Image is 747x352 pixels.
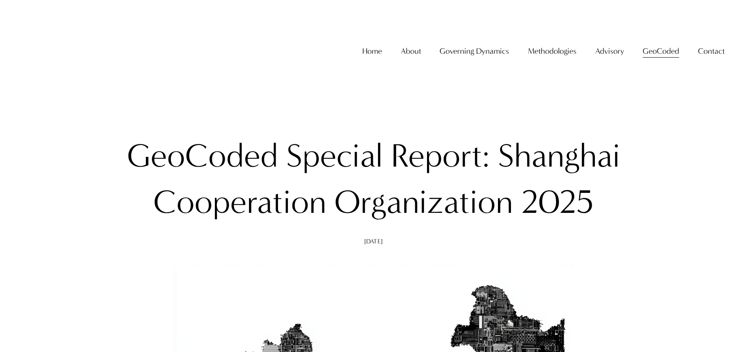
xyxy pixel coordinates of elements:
a: Home [362,43,382,59]
span: Contact [698,44,725,58]
a: folder dropdown [401,43,421,59]
span: GeoCoded [643,44,679,58]
span: Advisory [595,44,624,58]
a: folder dropdown [595,43,624,59]
span: [DATE] [364,238,383,245]
img: Christopher Sanchez &amp; Co. [22,15,95,87]
a: folder dropdown [528,43,576,59]
a: folder dropdown [440,43,509,59]
span: About [401,44,421,58]
h1: GeoCoded Special Report: Shanghai Cooperation Organization 2025 [96,133,651,226]
span: Governing Dynamics [440,44,509,58]
a: folder dropdown [643,43,679,59]
span: Methodologies [528,44,576,58]
a: folder dropdown [698,43,725,59]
